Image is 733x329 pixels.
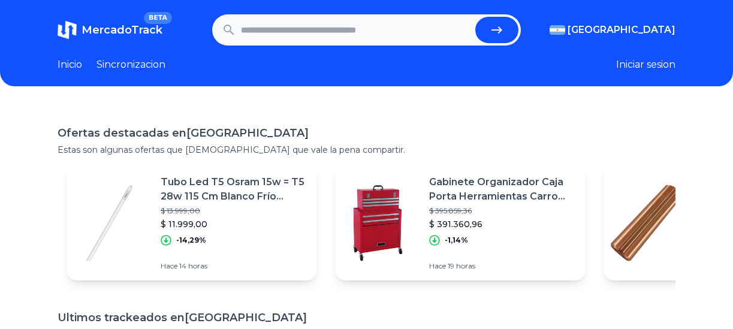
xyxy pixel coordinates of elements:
img: Featured image [67,181,151,265]
a: Featured imageGabinete Organizador Caja Porta Herramientas Carro Metalico$ 395.859,36$ 391.360,96... [336,165,585,280]
p: Tubo Led T5 Osram 15w = T5 28w 115 Cm Blanco Frío 6500k [161,175,307,204]
p: Hace 14 horas [161,261,307,271]
img: Featured image [604,181,688,265]
a: MercadoTrackBETA [58,20,162,40]
p: Estas son algunas ofertas que [DEMOGRAPHIC_DATA] que vale la pena compartir. [58,144,675,156]
p: -1,14% [445,236,468,245]
p: -14,29% [176,236,206,245]
button: [GEOGRAPHIC_DATA] [550,23,675,37]
span: MercadoTrack [82,23,162,37]
img: Featured image [336,181,420,265]
p: $ 11.999,00 [161,218,307,230]
p: $ 395.859,36 [429,206,575,216]
h1: Ultimos trackeados en [GEOGRAPHIC_DATA] [58,309,675,326]
p: Hace 19 horas [429,261,575,271]
img: Argentina [550,25,565,35]
a: Featured imageTubo Led T5 Osram 15w = T5 28w 115 Cm Blanco Frío 6500k$ 13.999,00$ 11.999,00-14,29... [67,165,316,280]
a: Inicio [58,58,82,72]
img: MercadoTrack [58,20,77,40]
span: [GEOGRAPHIC_DATA] [568,23,675,37]
p: Gabinete Organizador Caja Porta Herramientas Carro Metalico [429,175,575,204]
h1: Ofertas destacadas en [GEOGRAPHIC_DATA] [58,125,675,141]
a: Sincronizacion [96,58,165,72]
span: BETA [144,12,172,24]
p: $ 391.360,96 [429,218,575,230]
p: $ 13.999,00 [161,206,307,216]
button: Iniciar sesion [616,58,675,72]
